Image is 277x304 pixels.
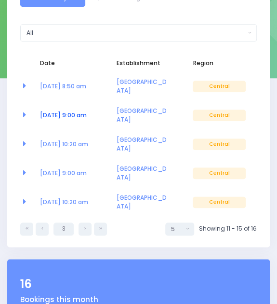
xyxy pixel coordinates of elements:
a: [GEOGRAPHIC_DATA] [116,136,166,152]
td: Central [187,72,257,101]
td: Central [187,101,257,130]
div: 5 [171,225,183,234]
span: Central [193,196,246,208]
td: Central [187,130,257,159]
span: Central [193,81,246,92]
a: First [20,222,33,235]
td: <a href="https://app.stjis.org.nz/bookings/524229" class="font-weight-bold">04 Nov at 8:50 am</a> [34,72,110,101]
td: <a href="https://app.stjis.org.nz/bookings/524188" class="font-weight-bold">24 Nov at 10:20 am</a> [34,188,110,217]
td: <a href="https://app.stjis.org.nz/establishments/200231" class="font-weight-bold">Waitohu School</a> [110,101,187,130]
a: Previous [36,222,49,235]
td: <a href="https://app.stjis.org.nz/establishments/203396" class="font-weight-bold">Lakeview School... [110,130,187,159]
td: <a href="https://app.stjis.org.nz/establishments/200231" class="font-weight-bold">Waitohu School</a> [110,159,187,188]
td: <a href="https://app.stjis.org.nz/establishments/203389" class="font-weight-bold">Awahou School</a> [110,72,187,101]
span: Date [40,59,92,68]
a: [DATE] 10:20 am [40,140,88,148]
span: Establishment [116,59,169,68]
a: Last [94,222,107,235]
a: [GEOGRAPHIC_DATA] [116,107,166,124]
div: All [26,28,245,37]
td: <a href="https://app.stjis.org.nz/bookings/524084" class="font-weight-bold">10 Nov at 9:00 am</a> [34,101,110,130]
a: [DATE] 9:00 am [40,169,86,177]
a: [GEOGRAPHIC_DATA] [116,165,166,181]
span: Central [193,138,246,150]
td: Central [187,159,257,188]
td: Central [187,188,257,217]
span: Showing 11 - 15 of 16 [199,224,257,233]
td: <a href="https://app.stjis.org.nz/establishments/203396" class="font-weight-bold">Lakeview School... [110,188,187,217]
span: Region [193,59,246,68]
div: 16 [20,275,257,292]
a: [DATE] 9:00 am [40,111,86,119]
span: Central [193,167,246,179]
a: [DATE] 8:50 am [40,82,86,90]
a: [GEOGRAPHIC_DATA] [116,78,166,95]
a: [DATE] 10:20 am [40,198,88,206]
button: Select page size [165,222,194,235]
button: All [20,24,257,41]
a: Next [79,222,92,235]
span: Central [193,110,246,121]
input: Page number [53,222,74,235]
a: [GEOGRAPHIC_DATA] [116,193,166,210]
td: <a href="https://app.stjis.org.nz/bookings/524085" class="font-weight-bold">18 Nov at 9:00 am</a> [34,159,110,188]
td: <a href="https://app.stjis.org.nz/bookings/524187" class="font-weight-bold">17 Nov at 10:20 am</a> [34,130,110,159]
